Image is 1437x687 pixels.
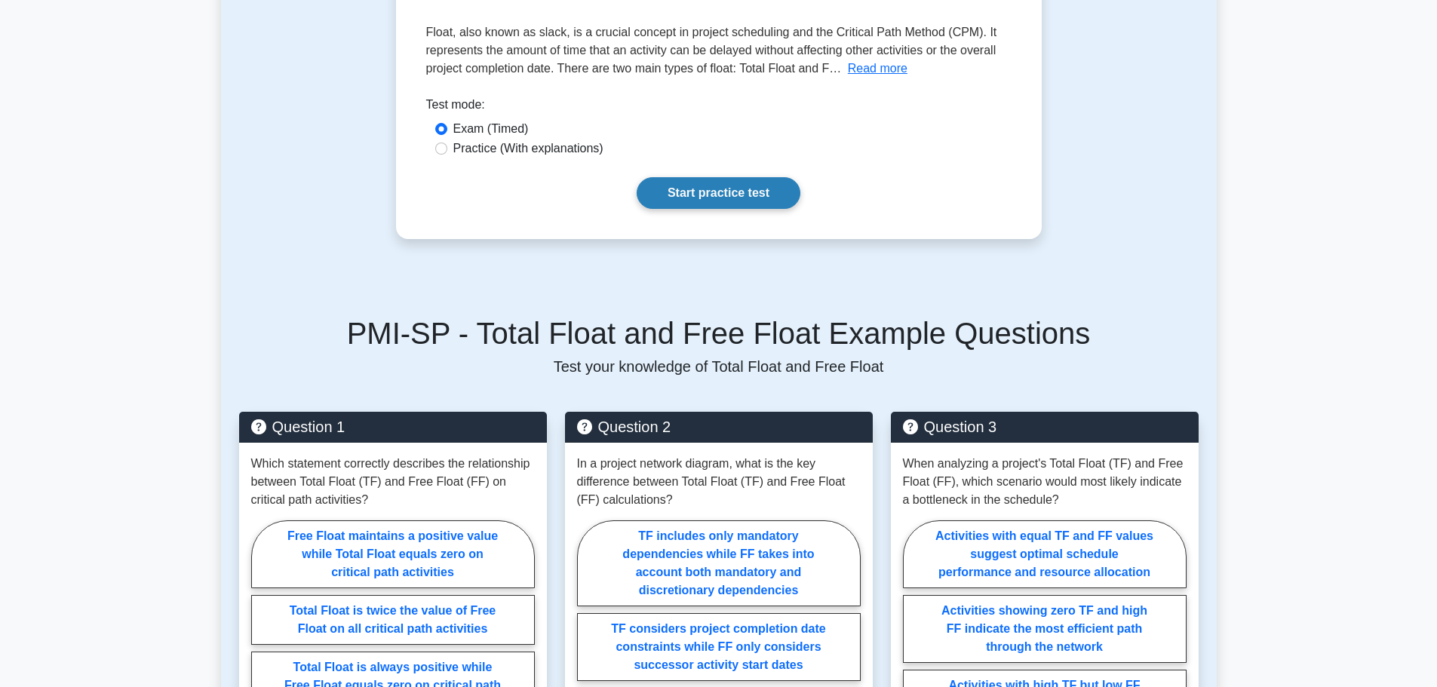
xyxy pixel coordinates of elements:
span: Float, also known as slack, is a crucial concept in project scheduling and the Critical Path Meth... [426,26,997,75]
h5: PMI-SP - Total Float and Free Float Example Questions [239,315,1199,351]
p: When analyzing a project's Total Float (TF) and Free Float (FF), which scenario would most likely... [903,455,1187,509]
label: TF considers project completion date constraints while FF only considers successor activity start... [577,613,861,681]
p: Which statement correctly describes the relationship between Total Float (TF) and Free Float (FF)... [251,455,535,509]
h5: Question 2 [577,418,861,436]
p: In a project network diagram, what is the key difference between Total Float (TF) and Free Float ... [577,455,861,509]
div: Test mode: [426,96,1012,120]
label: Practice (With explanations) [453,140,603,158]
label: Total Float is twice the value of Free Float on all critical path activities [251,595,535,645]
a: Start practice test [637,177,800,209]
h5: Question 1 [251,418,535,436]
label: Free Float maintains a positive value while Total Float equals zero on critical path activities [251,520,535,588]
label: Exam (Timed) [453,120,529,138]
button: Read more [848,60,907,78]
label: Activities showing zero TF and high FF indicate the most efficient path through the network [903,595,1187,663]
label: Activities with equal TF and FF values suggest optimal schedule performance and resource allocation [903,520,1187,588]
p: Test your knowledge of Total Float and Free Float [239,357,1199,376]
label: TF includes only mandatory dependencies while FF takes into account both mandatory and discretion... [577,520,861,606]
h5: Question 3 [903,418,1187,436]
